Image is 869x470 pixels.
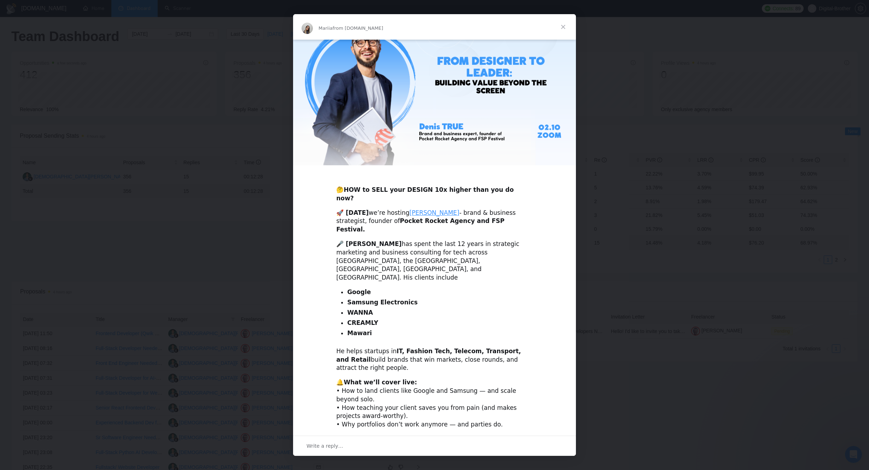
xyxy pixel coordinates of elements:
[347,309,373,316] b: WANNA
[336,240,533,282] div: has spent the last 12 years in strategic marketing and business consulting for tech across [GEOGR...
[550,14,576,40] span: Close
[333,25,383,31] span: from [DOMAIN_NAME]
[307,441,343,451] span: Write a reply…
[302,23,313,34] img: Profile image for Mariia
[347,329,372,337] b: Mawari
[347,288,371,296] b: Google
[347,299,418,306] b: Samsung Electronics
[336,217,505,233] b: Pocket Rocket Agency and FSP Festival.
[336,209,533,234] div: we’re hosting - brand & business strategist, founder of
[336,378,533,437] div: • How to land clients like Google and Samsung — and scale beyond solo. • How teaching your client...
[336,347,533,372] div: He helps startups in build brands that win markets, close rounds, and attract the right people.
[347,319,378,326] b: CREAMLY
[293,436,576,456] div: Open conversation and reply
[336,177,533,202] div: 🤔
[336,379,417,386] b: 🔔What we’ll cover live:
[336,186,514,202] b: HOW to SELL your DESIGN 10x higher than you do now?
[336,240,402,247] b: 🎤 [PERSON_NAME]
[336,209,369,216] b: 🚀 [DATE]
[409,209,459,216] a: [PERSON_NAME]
[336,348,521,363] b: IT, Fashion Tech, Telecom, Transport, and Retail
[319,25,333,31] span: Mariia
